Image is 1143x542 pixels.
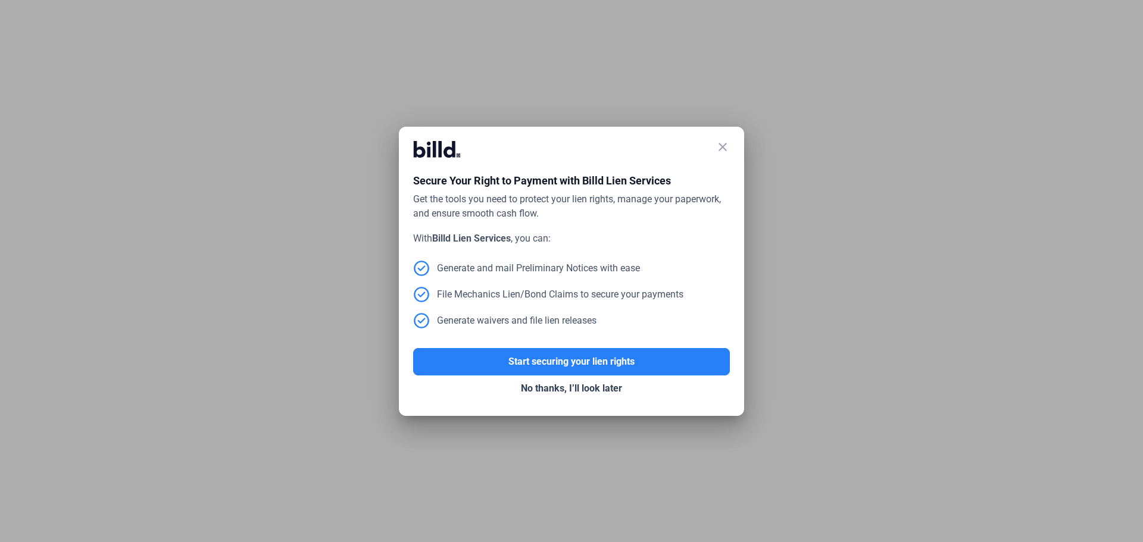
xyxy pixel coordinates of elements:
[413,231,730,246] div: With , you can:
[413,173,730,192] div: Secure Your Right to Payment with Billd Lien Services
[413,286,683,303] div: File Mechanics Lien/Bond Claims to secure your payments
[413,192,730,221] div: Get the tools you need to protect your lien rights, manage your paperwork, and ensure smooth cash...
[413,260,640,277] div: Generate and mail Preliminary Notices with ease
[413,312,597,329] div: Generate waivers and file lien releases
[413,375,730,402] button: No thanks, I’ll look later
[413,348,730,375] button: Start securing your lien rights
[432,233,511,244] strong: Billd Lien Services
[716,140,730,154] mat-icon: close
